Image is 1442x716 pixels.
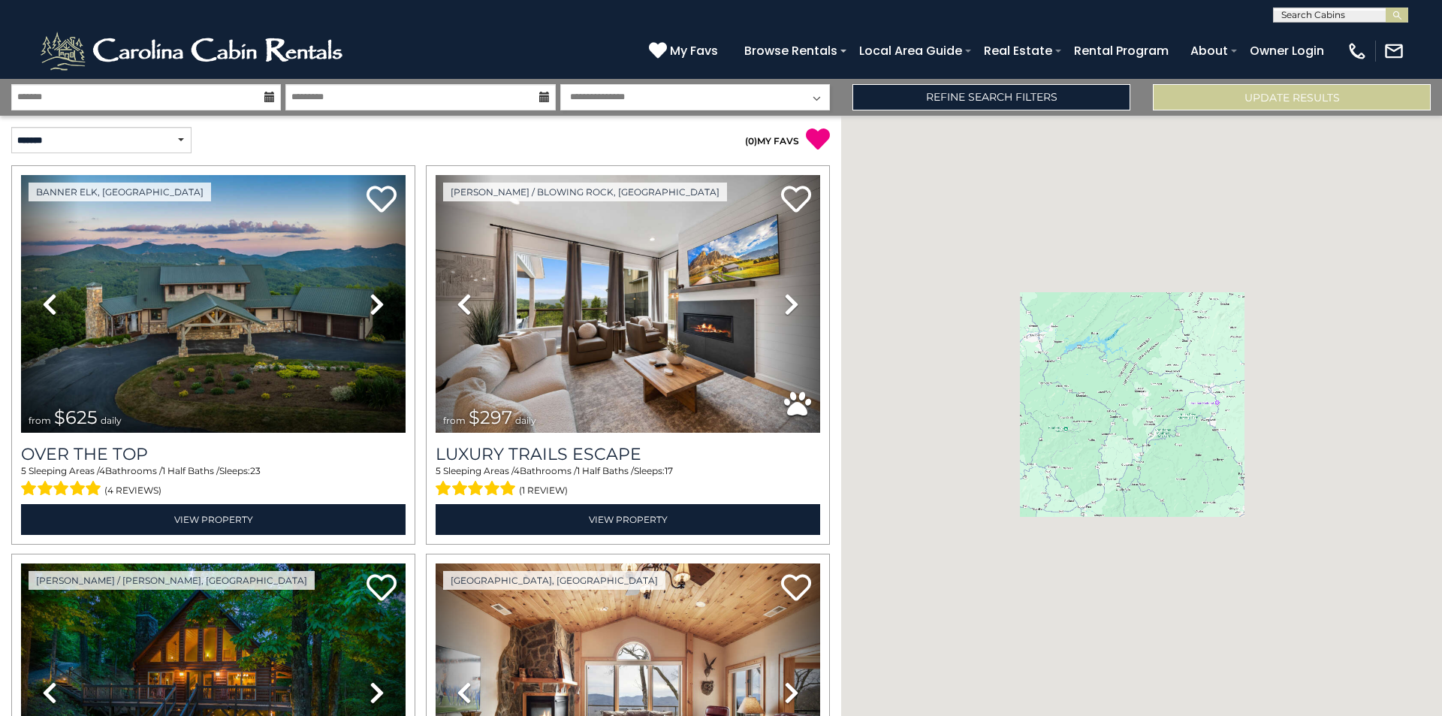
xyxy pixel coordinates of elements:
[469,406,512,428] span: $297
[1347,41,1368,62] img: phone-regular-white.png
[748,135,754,147] span: 0
[781,572,811,605] a: Add to favorites
[436,465,441,476] span: 5
[250,465,261,476] span: 23
[852,38,970,64] a: Local Area Guide
[436,464,820,500] div: Sleeping Areas / Bathrooms / Sleeps:
[745,135,799,147] a: (0)MY FAVS
[54,406,98,428] span: $625
[443,415,466,426] span: from
[367,184,397,216] a: Add to favorites
[1183,38,1235,64] a: About
[29,571,315,590] a: [PERSON_NAME] / [PERSON_NAME], [GEOGRAPHIC_DATA]
[665,465,673,476] span: 17
[514,465,520,476] span: 4
[436,175,820,433] img: thumbnail_168695581.jpeg
[649,41,722,61] a: My Favs
[21,175,406,433] img: thumbnail_167153549.jpeg
[21,464,406,500] div: Sleeping Areas / Bathrooms / Sleeps:
[162,465,219,476] span: 1 Half Baths /
[99,465,105,476] span: 4
[104,481,161,500] span: (4 reviews)
[1383,41,1404,62] img: mail-regular-white.png
[29,183,211,201] a: Banner Elk, [GEOGRAPHIC_DATA]
[21,504,406,535] a: View Property
[21,465,26,476] span: 5
[29,415,51,426] span: from
[1066,38,1176,64] a: Rental Program
[443,571,665,590] a: [GEOGRAPHIC_DATA], [GEOGRAPHIC_DATA]
[781,184,811,216] a: Add to favorites
[745,135,757,147] span: ( )
[852,84,1130,110] a: Refine Search Filters
[436,504,820,535] a: View Property
[737,38,845,64] a: Browse Rentals
[367,572,397,605] a: Add to favorites
[1242,38,1332,64] a: Owner Login
[670,41,718,60] span: My Favs
[443,183,727,201] a: [PERSON_NAME] / Blowing Rock, [GEOGRAPHIC_DATA]
[436,444,820,464] a: Luxury Trails Escape
[976,38,1060,64] a: Real Estate
[515,415,536,426] span: daily
[101,415,122,426] span: daily
[577,465,634,476] span: 1 Half Baths /
[38,29,349,74] img: White-1-2.png
[1153,84,1431,110] button: Update Results
[519,481,568,500] span: (1 review)
[21,444,406,464] a: Over The Top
